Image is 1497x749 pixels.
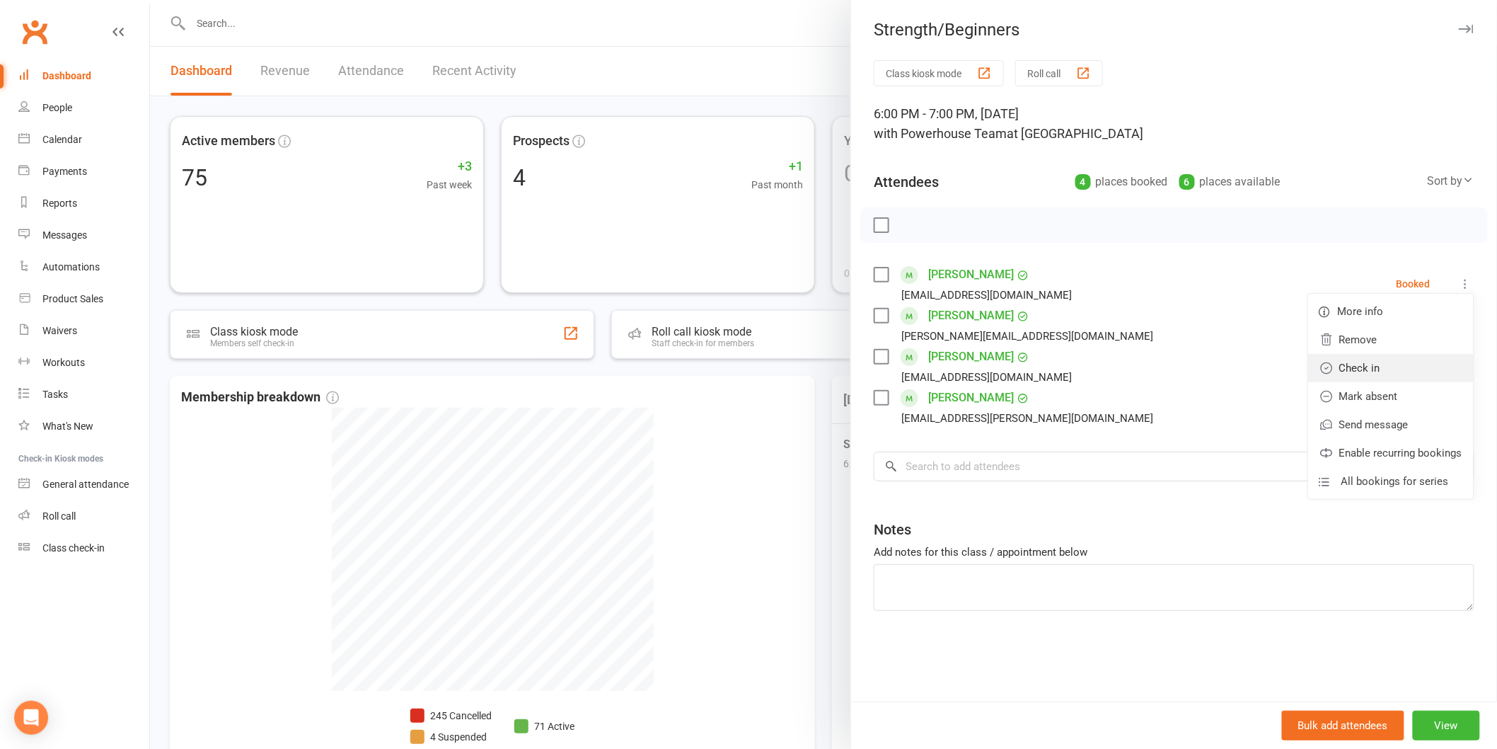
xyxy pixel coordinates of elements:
[874,126,1007,141] span: with Powerhouse Team
[18,347,149,379] a: Workouts
[1341,473,1449,490] span: All bookings for series
[874,520,911,539] div: Notes
[18,124,149,156] a: Calendar
[1308,411,1474,439] a: Send message
[1308,297,1474,326] a: More info
[1338,303,1384,320] span: More info
[1308,354,1474,382] a: Check in
[18,188,149,219] a: Reports
[42,134,82,145] div: Calendar
[928,263,1014,286] a: [PERSON_NAME]
[1308,467,1474,496] a: All bookings for series
[901,409,1153,428] div: [EMAIL_ADDRESS][PERSON_NAME][DOMAIN_NAME]
[42,198,77,209] div: Reports
[18,219,149,251] a: Messages
[1179,174,1195,190] div: 6
[851,20,1497,40] div: Strength/Beginners
[42,542,105,554] div: Class check-in
[874,60,1004,86] button: Class kiosk mode
[928,304,1014,327] a: [PERSON_NAME]
[18,411,149,442] a: What's New
[18,469,149,501] a: General attendance kiosk mode
[1179,172,1281,192] div: places available
[18,532,149,564] a: Class kiosk mode
[42,261,100,273] div: Automations
[18,315,149,347] a: Waivers
[901,327,1153,345] div: [PERSON_NAME][EMAIL_ADDRESS][DOMAIN_NAME]
[874,172,939,192] div: Attendees
[18,283,149,315] a: Product Sales
[42,510,76,522] div: Roll call
[42,70,91,81] div: Dashboard
[1308,326,1474,354] a: Remove
[874,452,1474,481] input: Search to add attendees
[1075,172,1168,192] div: places booked
[1282,711,1404,741] button: Bulk add attendees
[1413,711,1480,741] button: View
[42,325,77,336] div: Waivers
[1308,382,1474,411] a: Mark absent
[901,286,1072,304] div: [EMAIL_ADDRESS][DOMAIN_NAME]
[1397,279,1430,289] div: Booked
[42,229,87,241] div: Messages
[18,251,149,283] a: Automations
[17,14,52,50] a: Clubworx
[14,701,48,735] div: Open Intercom Messenger
[1015,60,1103,86] button: Roll call
[1007,126,1143,141] span: at [GEOGRAPHIC_DATA]
[42,166,87,177] div: Payments
[18,92,149,124] a: People
[18,379,149,411] a: Tasks
[42,357,85,368] div: Workouts
[928,345,1014,368] a: [PERSON_NAME]
[901,368,1072,387] div: [EMAIL_ADDRESS][DOMAIN_NAME]
[1075,174,1091,190] div: 4
[42,293,103,304] div: Product Sales
[42,102,72,113] div: People
[1428,172,1474,190] div: Sort by
[42,421,93,432] div: What's New
[928,387,1014,409] a: [PERSON_NAME]
[42,479,129,490] div: General attendance
[18,60,149,92] a: Dashboard
[42,389,68,400] div: Tasks
[18,156,149,188] a: Payments
[874,104,1474,144] div: 6:00 PM - 7:00 PM, [DATE]
[874,544,1474,561] div: Add notes for this class / appointment below
[18,501,149,532] a: Roll call
[1308,439,1474,467] a: Enable recurring bookings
